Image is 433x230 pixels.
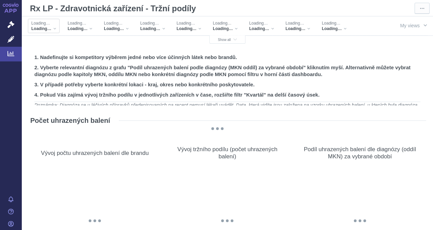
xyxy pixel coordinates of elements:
span: ⋯ [420,5,424,12]
h2: 2. Vyberte relevantní diagnózu z grafu "Podíl uhrazených balení podle diagnózy (MKN oddíl) za vyb... [34,64,420,78]
div: More actions [282,134,294,147]
button: Show all [209,35,245,44]
div: Vývoj tržního podílu (počet uhrazených balení) [168,146,287,160]
span: Loading… [104,26,124,31]
button: More actions [415,3,430,14]
div: Loading…Loading… [282,19,314,33]
div: Loading…Loading… [64,19,96,33]
div: Loading…Loading… [209,19,241,33]
span: Loading… [31,20,50,26]
span: Loading… [286,26,306,31]
h2: 3. V případě potřeby vyberte konkrétní lokaci - kraj, okres nebo konkrétního poskytovatele. [34,81,420,88]
span: Loading… [140,20,159,26]
div: Loading…Loading… [173,19,205,33]
span: Loading… [322,26,342,31]
div: More actions [414,134,426,147]
h2: Počet uhrazených balení [30,116,110,125]
div: Loading…Loading… [137,19,169,33]
div: Vývoj počtu uhrazených balení dle brandu [41,149,149,157]
em: Poznámka: Diagnóza se u léčivých přípravků předepisovaných na recept nemusí lékaři uvádět. Data, ... [34,102,417,114]
div: Loading…Loading… [318,19,350,33]
h2: 4. Pokud Vás zajímá vývoj tržního podílu v jednotlivých zařízeních v čase, rozšiřte filtr "Kvartá... [34,91,420,98]
span: Loading… [177,26,197,31]
h2: 1. Nadefinujte si kompetitory výběrem jedné nebo více účinných látek nebo brandů. [34,54,420,61]
div: Podíl uhrazených balení dle diagnózy (oddíl MKN) za vybrané období [301,146,419,160]
span: Loading… [68,20,86,26]
span: Loading… [249,20,268,26]
span: Loading… [177,20,195,26]
span: Show all [218,38,237,42]
div: Loading…Loading… [28,19,60,33]
div: More actions [149,134,161,147]
span: Loading… [104,20,123,26]
div: Loading…Loading… [100,19,132,33]
span: Loading… [140,26,160,31]
span: My views [400,22,420,29]
div: Rx LP - Zdravotnická zařízení - Tržní podíly [27,1,200,15]
span: Loading… [286,20,304,26]
span: Loading… [31,26,51,31]
span: Loading… [213,26,233,31]
span: Loading… [249,26,269,31]
span: Loading… [322,20,340,26]
span: Loading… [68,26,88,31]
div: Loading…Loading… [246,19,277,33]
span: Loading… [213,20,231,26]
